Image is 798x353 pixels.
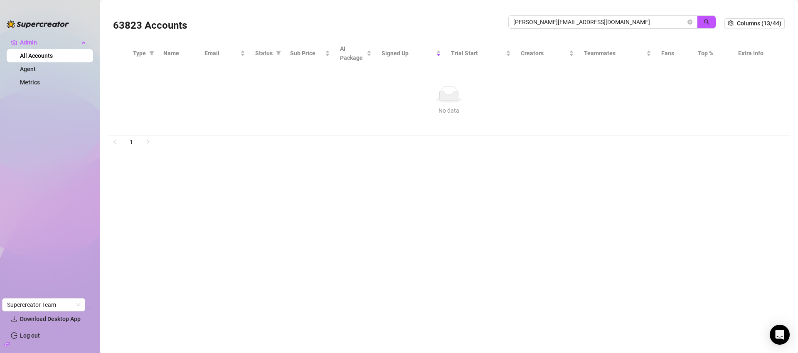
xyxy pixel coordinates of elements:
span: setting [728,20,734,26]
span: filter [148,47,156,59]
span: Columns (13/44) [737,20,781,27]
span: Email [204,49,239,58]
h3: 63823 Accounts [113,19,187,32]
button: close-circle [687,20,692,25]
th: Teammates [579,41,656,66]
a: Metrics [20,79,40,86]
span: search [704,19,709,25]
li: Next Page [141,136,155,149]
span: filter [149,51,154,56]
button: Columns (13/44) [724,18,785,28]
a: Log out [20,332,40,339]
div: Open Intercom Messenger [770,325,790,345]
th: AI Package [335,41,377,66]
th: Creators [516,41,579,66]
span: Type [133,49,146,58]
span: Signed Up [382,49,435,58]
div: No data [118,106,780,115]
button: left [108,136,121,149]
th: Top % [693,41,734,66]
th: Fans [656,41,693,66]
span: AI Package [340,44,365,62]
a: Agent [20,66,36,72]
span: left [112,139,117,144]
th: Email [199,41,250,66]
a: All Accounts [20,52,53,59]
th: Name [158,41,199,66]
span: crown [11,39,17,46]
li: Previous Page [108,136,121,149]
span: Admin [20,36,79,49]
span: Download Desktop App [20,316,81,322]
span: build [4,341,10,347]
span: right [145,139,150,144]
button: right [141,136,155,149]
li: 1 [125,136,138,149]
span: Supercreator Team [7,299,80,311]
span: filter [274,47,283,59]
span: Sub Price [290,49,323,58]
span: filter [276,51,281,56]
input: Search by UID / Name / Email / Creator Username [513,17,686,27]
span: download [11,316,17,322]
th: Signed Up [377,41,446,66]
span: Teammates [584,49,644,58]
th: Extra Info [733,41,790,66]
a: 1 [125,136,138,148]
span: Status [255,49,273,58]
span: Creators [521,49,567,58]
img: logo-BBDzfeDw.svg [7,20,69,28]
th: Trial Start [446,41,516,66]
span: Trial Start [451,49,504,58]
th: Sub Price [285,41,335,66]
